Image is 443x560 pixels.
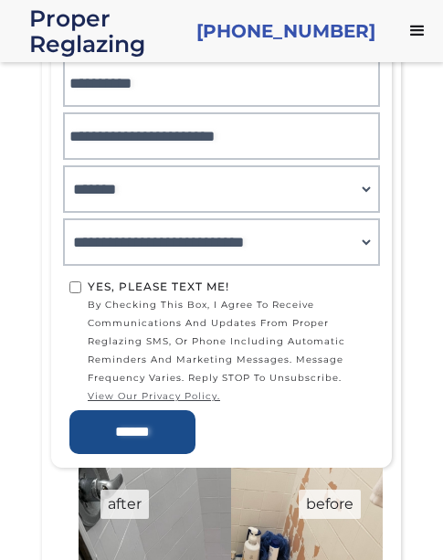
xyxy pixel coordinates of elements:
input: Yes, Please text me!by checking this box, I agree to receive communications and updates from Prop... [69,281,81,293]
a: home [29,5,182,57]
a: [PHONE_NUMBER] [196,18,375,44]
a: view our privacy policy. [88,387,374,406]
span: by checking this box, I agree to receive communications and updates from Proper Reglazing SMS, or... [88,296,374,406]
div: Yes, Please text me! [88,278,374,296]
div: Proper Reglazing [29,5,182,57]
